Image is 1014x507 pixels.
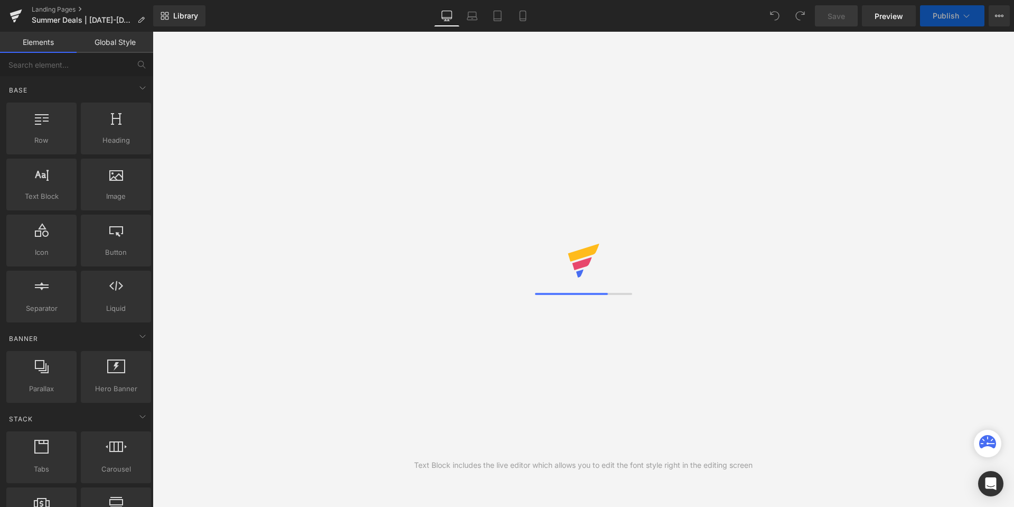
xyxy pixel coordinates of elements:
span: Row [10,135,73,146]
span: Text Block [10,191,73,202]
span: Heading [84,135,148,146]
span: Banner [8,334,39,344]
a: New Library [153,5,205,26]
span: Summer Deals | [DATE]-[DATE] [32,16,133,24]
a: Desktop [434,5,459,26]
a: Preview [862,5,916,26]
span: Library [173,11,198,21]
span: Button [84,247,148,258]
a: Mobile [510,5,536,26]
button: Publish [920,5,984,26]
span: Liquid [84,303,148,314]
span: Base [8,85,29,95]
a: Global Style [77,32,153,53]
a: Laptop [459,5,485,26]
span: Tabs [10,464,73,475]
span: Save [828,11,845,22]
span: Icon [10,247,73,258]
span: Separator [10,303,73,314]
div: Open Intercom Messenger [978,471,1003,496]
span: Carousel [84,464,148,475]
a: Landing Pages [32,5,153,14]
span: Image [84,191,148,202]
button: More [989,5,1010,26]
span: Hero Banner [84,383,148,394]
span: Stack [8,414,34,424]
span: Preview [875,11,903,22]
button: Undo [764,5,785,26]
a: Tablet [485,5,510,26]
button: Redo [790,5,811,26]
span: Publish [933,12,959,20]
span: Parallax [10,383,73,394]
div: Text Block includes the live editor which allows you to edit the font style right in the editing ... [414,459,753,471]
